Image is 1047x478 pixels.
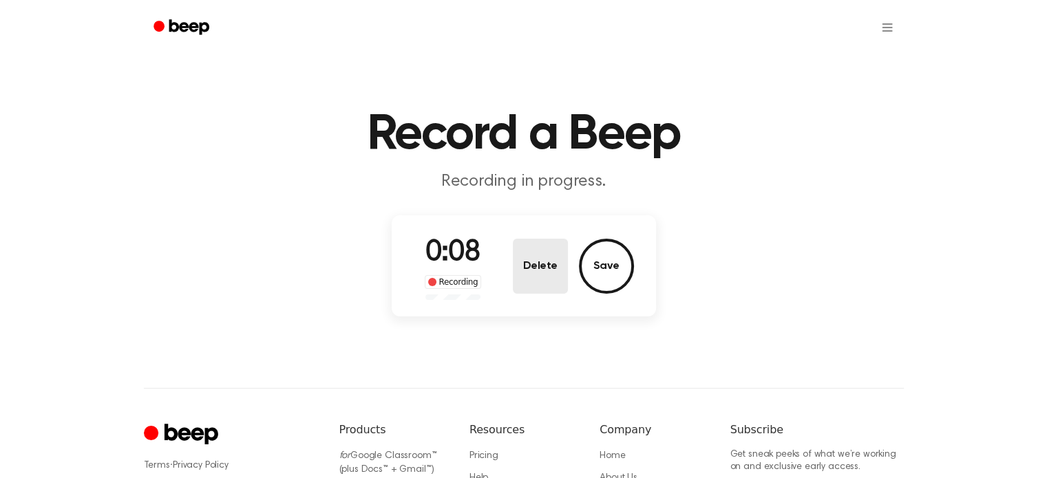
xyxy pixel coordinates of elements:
a: forGoogle Classroom™ (plus Docs™ + Gmail™) [339,451,437,475]
div: Recording [425,275,482,289]
a: Beep [144,14,222,41]
button: Delete Audio Record [513,239,568,294]
span: 0:08 [425,239,480,268]
h6: Resources [469,422,578,438]
a: Cruip [144,422,222,448]
h6: Subscribe [730,422,904,438]
h6: Products [339,422,447,438]
button: Save Audio Record [579,239,634,294]
i: for [339,451,351,461]
button: Open menu [871,11,904,44]
p: Recording in progress. [260,171,788,193]
a: Privacy Policy [173,461,229,470]
h1: Record a Beep [171,110,876,160]
p: Get sneak peeks of what we’re working on and exclusive early access. [730,449,904,473]
a: Terms [144,461,170,470]
div: · [144,459,317,472]
a: Pricing [469,451,498,461]
h6: Company [600,422,708,438]
a: Home [600,451,625,461]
